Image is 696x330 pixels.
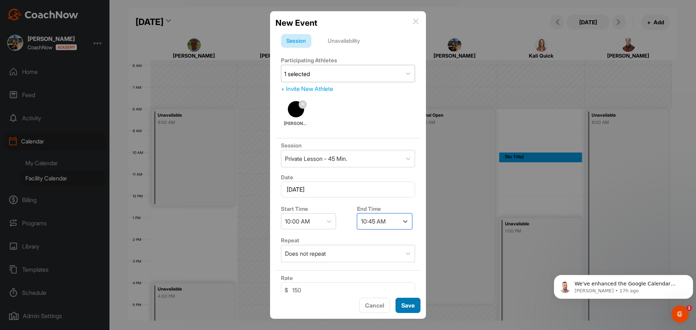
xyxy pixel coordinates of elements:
input: 0 [281,282,415,298]
img: info [413,18,419,24]
label: Date [281,174,293,181]
label: Session [281,142,302,149]
span: We've enhanced the Google Calendar integration for a more seamless experience. If you haven't lin... [24,21,132,99]
button: Save [395,298,420,313]
label: Repeat [281,237,299,244]
span: $ [285,286,288,295]
label: End Time [357,205,381,212]
img: d52609ff711d1fea51c3e9df2d578ecf.jpg [288,101,304,117]
p: Message from Alex, sent 17h ago [24,28,133,34]
div: + Invite New Athlete [281,84,415,93]
button: Cancel [359,298,390,313]
h2: New Event [275,17,317,29]
div: Does not repeat [285,249,326,258]
div: 1 selected [284,70,310,78]
div: Private Lesson - 45 Min. [285,154,347,163]
div: Unavailability [322,34,365,48]
iframe: Intercom notifications message [551,260,696,310]
label: Participating Athletes [281,57,337,64]
span: Save [401,302,415,309]
div: 10:00 AM [285,217,310,226]
label: Rate [281,275,293,281]
label: Start Time [281,205,308,212]
span: 1 [686,305,692,311]
input: Select Date [281,181,415,197]
iframe: Intercom live chat [671,305,689,323]
span: Cancel [365,302,384,309]
div: 10:45 AM [361,217,386,226]
div: Session [281,34,311,48]
span: [PERSON_NAME] [284,120,308,127]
